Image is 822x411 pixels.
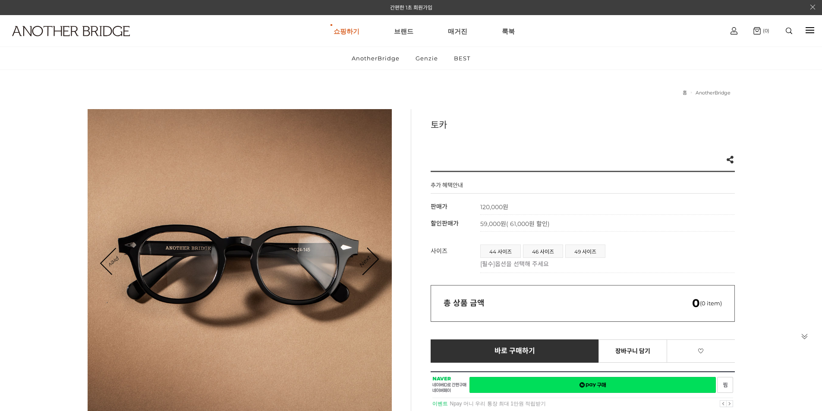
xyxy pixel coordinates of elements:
a: 바로 구매하기 [431,339,599,363]
a: 46 사이즈 [523,245,563,257]
a: 새창 [469,377,716,393]
strong: 총 상품 금액 [444,298,485,308]
h3: 토카 [431,118,735,131]
a: 매거진 [448,16,467,47]
a: 쇼핑하기 [334,16,359,47]
a: Next [351,248,378,275]
a: 간편한 1초 회원가입 [390,4,432,11]
a: 장바구니 담기 [598,339,667,363]
span: ( 61,000원 할인) [506,220,550,228]
a: (0) [753,27,769,35]
span: 옵션을 선택해 주세요 [495,260,549,268]
li: 49 사이즈 [565,245,605,258]
img: search [786,28,792,34]
span: 판매가 [431,203,447,210]
img: cart [731,27,737,35]
a: Prev [101,248,127,274]
li: 44 사이즈 [480,245,521,258]
li: 46 사이즈 [523,245,563,258]
a: 49 사이즈 [566,245,605,257]
strong: 120,000원 [480,203,508,211]
img: cart [753,27,761,35]
a: BEST [447,47,478,69]
a: 44 사이즈 [481,245,520,257]
a: logo [4,26,128,57]
th: 사이즈 [431,240,480,273]
p: [필수] [480,259,731,268]
em: 0 [692,296,700,310]
a: 새창 [717,377,733,393]
a: AnotherBridge [696,90,731,96]
span: (0 item) [692,300,722,307]
img: logo [12,26,130,36]
a: 브랜드 [394,16,413,47]
a: Genzie [408,47,445,69]
span: (0) [761,28,769,34]
strong: 이벤트 [432,401,448,407]
span: 바로 구매하기 [494,347,535,355]
span: 할인판매가 [431,220,459,227]
a: 홈 [683,90,687,96]
h4: 추가 혜택안내 [431,181,463,193]
span: 59,000원 [480,220,550,228]
a: 룩북 [502,16,515,47]
a: Npay 머니 우리 통장 최대 1만원 적립받기 [450,401,546,407]
a: AnotherBridge [344,47,407,69]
